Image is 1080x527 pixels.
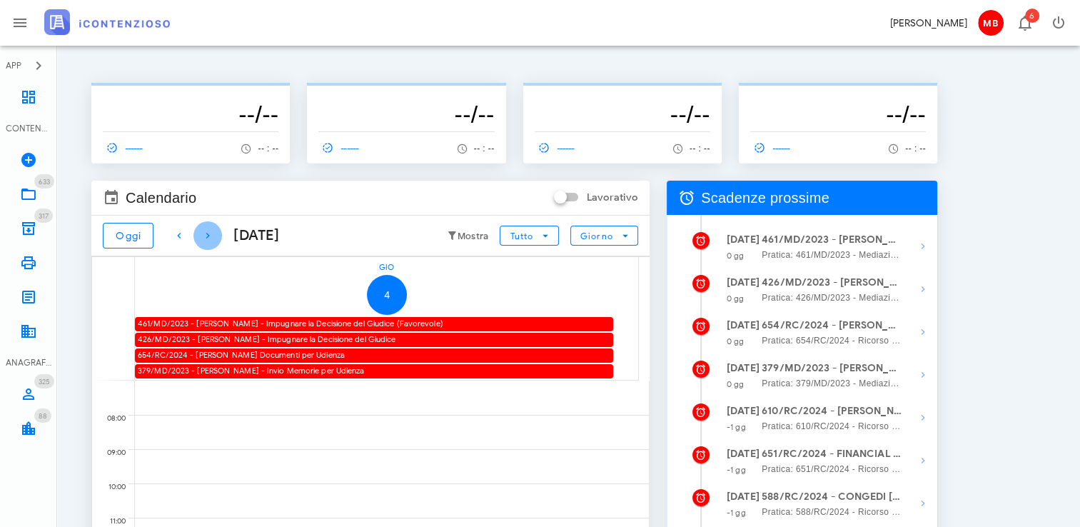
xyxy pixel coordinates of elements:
[1007,6,1041,40] button: Distintivo
[570,226,638,246] button: Giorno
[258,144,278,154] span: -- : --
[701,186,829,209] span: Scadenze prossime
[750,89,926,100] p: --------------
[580,231,613,241] span: Giorno
[727,448,759,460] strong: [DATE]
[92,411,128,426] div: 08:00
[727,379,744,389] small: 0 gg
[474,144,495,154] span: -- : --
[458,231,489,242] small: Mostra
[890,16,967,31] div: [PERSON_NAME]
[34,174,54,189] span: Distintivo
[727,422,746,432] small: -1 gg
[727,234,759,246] strong: [DATE]
[103,138,150,158] a: ------
[103,141,144,154] span: ------
[762,489,902,505] strong: 588/RC/2024 - CONGEDI [PERSON_NAME] - Invio Memorie per Udienza
[762,376,902,391] span: Pratica: 379/MD/2023 - Mediazione / Reclamo contro Agenzia delle entrate-Riscossione (Udienza)
[762,462,902,476] span: Pratica: 651/RC/2024 - Ricorso contro Agenzia delle entrate-Riscossione (Udienza)
[500,226,558,246] button: Tutto
[39,411,47,421] span: 88
[39,177,50,186] span: 633
[762,318,902,333] strong: 654/RC/2024 - [PERSON_NAME] Documenti per Udienza
[34,408,51,423] span: Distintivo
[762,446,902,462] strong: 651/RC/2024 - FINANCIAL SUN SRL - Invio Memorie per Udienza
[909,232,937,261] button: Mostra dettagli
[367,289,407,301] span: 4
[762,275,902,291] strong: 426/MD/2023 - [PERSON_NAME] - Impugnare la Decisione del Giudice
[222,225,279,246] div: [DATE]
[750,138,797,158] a: ------
[762,403,902,419] strong: 610/RC/2024 - [PERSON_NAME] - Invio Memorie per Udienza
[762,333,902,348] span: Pratica: 654/RC/2024 - Ricorso contro Agenzia delle entrate-Riscossione (Udienza)
[909,318,937,346] button: Mostra dettagli
[115,230,141,242] span: Oggi
[34,209,53,223] span: Distintivo
[535,138,582,158] a: ------
[727,491,759,503] strong: [DATE]
[135,257,638,275] div: gio
[6,122,51,135] div: CONTENZIOSO
[135,348,613,362] div: 654/RC/2024 - [PERSON_NAME] Documenti per Udienza
[909,446,937,475] button: Mostra dettagli
[103,223,153,249] button: Oggi
[727,293,744,303] small: 0 gg
[727,465,746,475] small: -1 gg
[762,505,902,519] span: Pratica: 588/RC/2024 - Ricorso contro Agenzia delle entrate-Riscossione (Udienza)
[727,405,759,417] strong: [DATE]
[103,100,278,129] h3: --/--
[973,6,1007,40] button: MB
[727,276,759,288] strong: [DATE]
[1025,9,1039,23] span: Distintivo
[318,100,494,129] h3: --/--
[39,377,50,386] span: 325
[750,141,792,154] span: ------
[762,419,902,433] span: Pratica: 610/RC/2024 - Ricorso contro Agenzia delle entrate-Riscossione (Udienza)
[762,232,902,248] strong: 461/MD/2023 - [PERSON_NAME] - Impugnare la Decisione del Giudice (Favorevole)
[535,89,710,100] p: --------------
[44,9,170,35] img: logo-text-2x.png
[535,100,710,129] h3: --/--
[762,361,902,376] strong: 379/MD/2023 - [PERSON_NAME] - Invio Memorie per Udienza
[587,191,638,205] label: Lavorativo
[762,291,902,305] span: Pratica: 426/MD/2023 - Mediazione / Reclamo contro COMUNE AVETRANA (Udienza)
[978,10,1004,36] span: MB
[750,100,926,129] h3: --/--
[92,479,128,495] div: 10:00
[367,275,407,315] button: 4
[727,362,759,374] strong: [DATE]
[34,374,54,388] span: Distintivo
[690,144,710,154] span: -- : --
[762,248,902,262] span: Pratica: 461/MD/2023 - Mediazione / Reclamo contro [PERSON_NAME] srl (Udienza)
[6,356,51,369] div: ANAGRAFICA
[103,89,278,100] p: --------------
[909,403,937,432] button: Mostra dettagli
[318,89,494,100] p: --------------
[905,144,926,154] span: -- : --
[727,319,759,331] strong: [DATE]
[135,317,613,331] div: 461/MD/2023 - [PERSON_NAME] - Impugnare la Decisione del Giudice (Favorevole)
[535,141,576,154] span: ------
[39,211,49,221] span: 317
[909,361,937,389] button: Mostra dettagli
[92,445,128,461] div: 09:00
[318,141,360,154] span: ------
[135,364,613,378] div: 379/MD/2023 - [PERSON_NAME] - Invio Memorie per Udienza
[135,333,613,346] div: 426/MD/2023 - [PERSON_NAME] - Impugnare la Decisione del Giudice
[909,489,937,518] button: Mostra dettagli
[909,275,937,303] button: Mostra dettagli
[318,138,365,158] a: ------
[727,508,746,518] small: -1 gg
[510,231,533,241] span: Tutto
[727,336,744,346] small: 0 gg
[727,251,744,261] small: 0 gg
[126,186,196,209] span: Calendario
